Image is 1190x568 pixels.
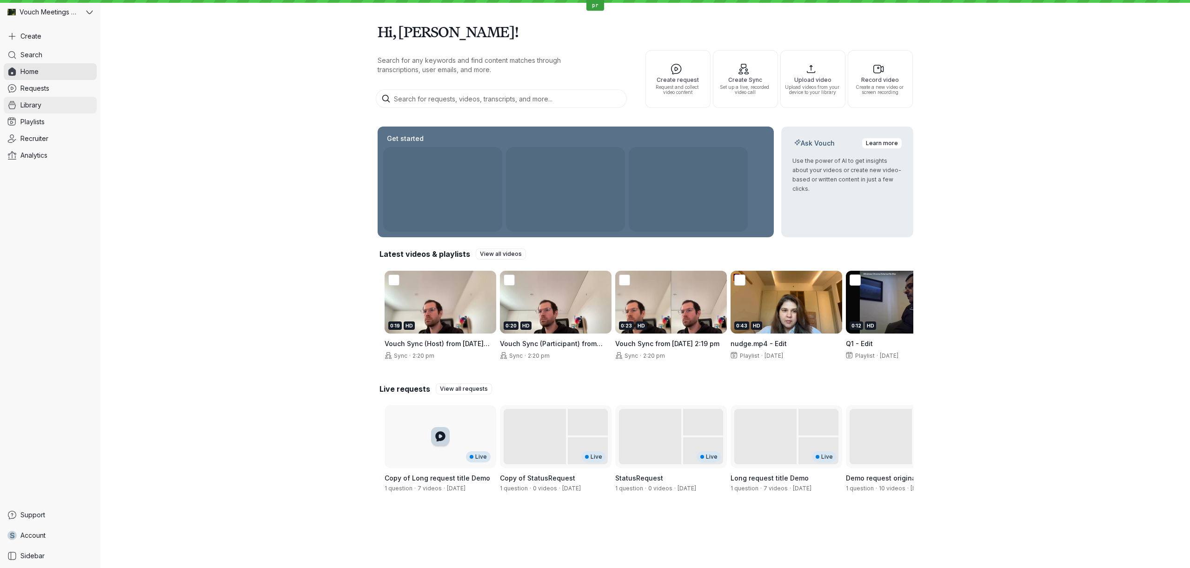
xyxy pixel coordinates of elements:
div: HD [636,321,647,330]
a: Sidebar [4,548,97,564]
span: 1 question [731,485,758,492]
span: 1 question [500,485,528,492]
a: Learn more [862,138,902,149]
span: View all videos [480,249,522,259]
a: Recruiter [4,130,97,147]
img: Vouch Meetings Demo avatar [7,8,16,16]
span: Vouch Sync from [DATE] 2:19 pm [615,340,719,347]
span: · [643,485,648,492]
span: Sync [623,352,638,359]
div: HD [751,321,762,330]
span: · [874,485,879,492]
span: · [758,485,764,492]
button: Upload videoUpload videos from your device to your library [780,50,845,108]
span: Sync [507,352,523,359]
span: · [407,352,412,360]
span: [DATE] [765,352,783,359]
span: Requests [20,84,49,93]
h2: Latest videos & playlists [379,249,470,259]
span: Vouch Meetings Demo [20,7,79,17]
span: Q1 - Edit [846,340,873,347]
span: · [638,352,643,360]
span: View all requests [440,384,488,394]
button: Create [4,28,97,45]
h1: Hi, [PERSON_NAME]! [378,19,913,45]
span: · [442,485,447,492]
div: HD [520,321,532,330]
div: 0:43 [734,321,749,330]
a: Library [4,97,97,114]
span: Search [20,50,42,60]
span: 7 videos [418,485,442,492]
span: Created by Stephane [562,485,581,492]
span: · [412,485,418,492]
span: Created by Daniel Shein [911,485,929,492]
span: 0 videos [648,485,672,492]
span: [DATE] [880,352,898,359]
span: 7 videos [764,485,788,492]
h2: Ask Vouch [792,139,837,148]
a: Home [4,63,97,80]
span: Created by Stephane [678,485,696,492]
h3: Vouch Sync (Host) from 19 August 2025 at 2:19 pm [385,339,496,348]
span: Created by Stephane [793,485,811,492]
span: 2:20 pm [412,352,434,359]
span: Library [20,100,41,110]
span: Vouch Sync (Host) from [DATE] 2:19 pm [385,340,490,357]
span: · [875,352,880,360]
span: StatusRequest [615,474,663,482]
span: Created by Stephane [447,485,465,492]
span: · [528,485,533,492]
span: Playlists [20,117,45,127]
span: Sidebar [20,551,45,561]
span: · [557,485,562,492]
span: Long request title Demo [731,474,809,482]
div: Vouch Meetings Demo [4,4,84,20]
span: Demo request original [846,474,918,482]
div: HD [404,321,415,330]
div: 0:19 [388,321,402,330]
span: · [788,485,793,492]
span: Create [20,32,41,41]
span: Recruiter [20,134,48,143]
a: Support [4,507,97,523]
a: Analytics [4,147,97,164]
span: Sync [392,352,407,359]
h2: Get started [385,134,425,143]
div: 0:12 [850,321,863,330]
span: Copy of Long request title Demo [385,474,490,482]
span: Create Sync [717,77,774,83]
button: Create requestRequest and collect video content [645,50,711,108]
span: Record video [852,77,909,83]
span: Request and collect video content [650,85,706,95]
span: Upload video [784,77,841,83]
span: 2:20 pm [643,352,665,359]
span: 10 videos [879,485,905,492]
h2: Live requests [379,384,430,394]
a: Requests [4,80,97,97]
input: Search for requests, videos, transcripts, and more... [376,89,627,108]
a: View all requests [436,383,492,394]
span: Create request [650,77,706,83]
div: 0:20 [504,321,519,330]
span: Create a new video or screen recording [852,85,909,95]
span: · [759,352,765,360]
span: Playlist [738,352,759,359]
a: SAccount [4,527,97,544]
span: Playlist [853,352,875,359]
span: 1 question [385,485,412,492]
h3: Vouch Sync from 19 August 2025 at 2:19 pm [615,339,727,348]
p: Use the power of AI to get insights about your videos or create new video-based or written conten... [792,156,902,194]
a: Search [4,47,97,63]
span: Upload videos from your device to your library [784,85,841,95]
span: 2:20 pm [528,352,550,359]
span: Vouch Sync (Participant) from [DATE] 2:19 pm [500,340,603,357]
p: Search for any keywords and find content matches through transcriptions, user emails, and more. [378,56,601,74]
span: Copy of StatusRequest [500,474,575,482]
div: 0:23 [619,321,634,330]
span: · [523,352,528,360]
span: · [905,485,911,492]
button: Vouch Meetings Demo avatarVouch Meetings Demo [4,4,97,20]
span: · [672,485,678,492]
a: Playlists [4,114,97,130]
